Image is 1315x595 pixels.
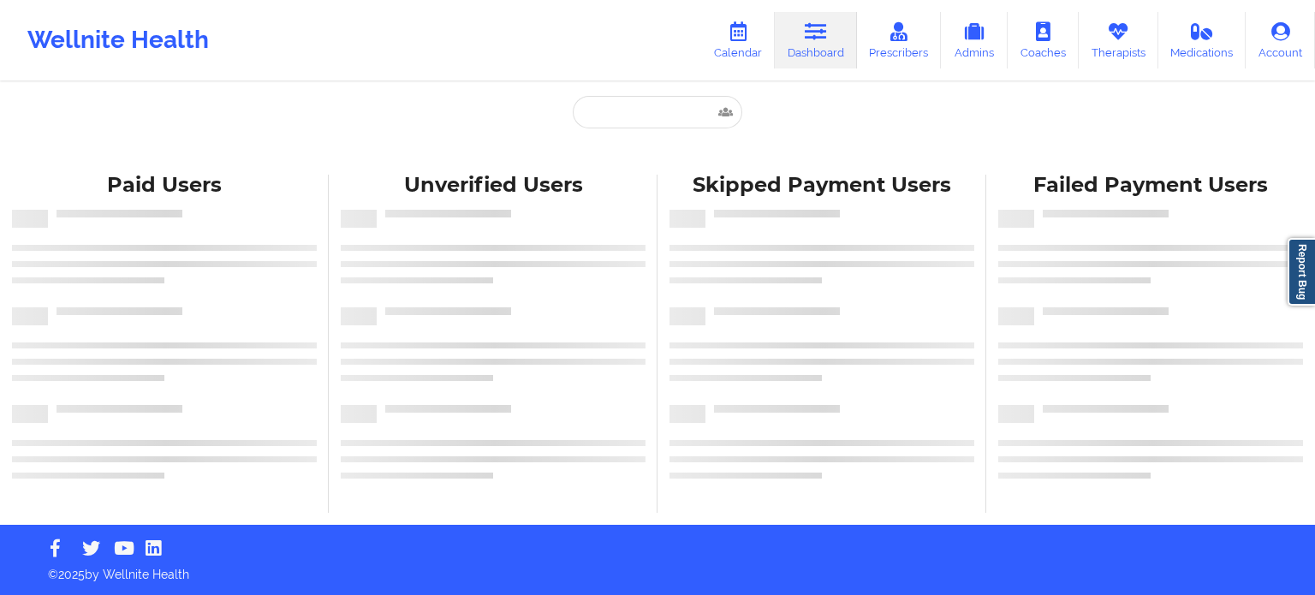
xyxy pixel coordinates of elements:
[1079,12,1158,68] a: Therapists
[341,172,646,199] div: Unverified Users
[857,12,942,68] a: Prescribers
[1288,238,1315,306] a: Report Bug
[1246,12,1315,68] a: Account
[1008,12,1079,68] a: Coaches
[36,554,1279,583] p: © 2025 by Wellnite Health
[998,172,1303,199] div: Failed Payment Users
[1158,12,1247,68] a: Medications
[12,172,317,199] div: Paid Users
[669,172,974,199] div: Skipped Payment Users
[941,12,1008,68] a: Admins
[701,12,775,68] a: Calendar
[775,12,857,68] a: Dashboard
